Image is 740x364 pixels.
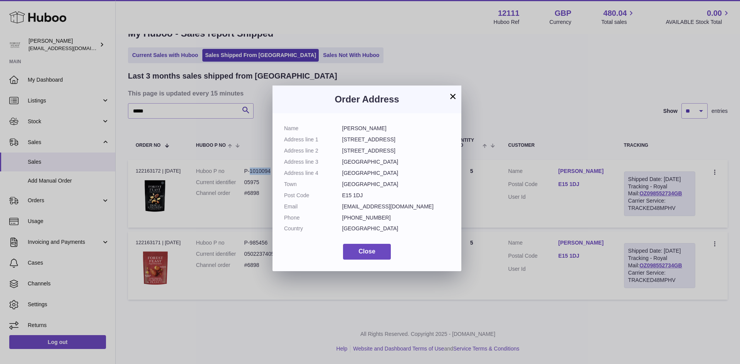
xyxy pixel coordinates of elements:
dt: Post Code [284,192,342,199]
dd: [GEOGRAPHIC_DATA] [342,169,450,177]
span: Close [358,248,375,255]
dd: [GEOGRAPHIC_DATA] [342,181,450,188]
dd: [STREET_ADDRESS] [342,136,450,143]
h3: Order Address [284,93,450,106]
dt: Phone [284,214,342,221]
dt: Address line 2 [284,147,342,154]
button: Close [343,244,391,260]
dt: Address line 4 [284,169,342,177]
dt: Email [284,203,342,210]
dd: [PERSON_NAME] [342,125,450,132]
dd: [EMAIL_ADDRESS][DOMAIN_NAME] [342,203,450,210]
dt: Name [284,125,342,132]
dd: E15 1DJ [342,192,450,199]
dt: Address line 3 [284,158,342,166]
dd: [GEOGRAPHIC_DATA] [342,225,450,232]
dt: Address line 1 [284,136,342,143]
dd: [STREET_ADDRESS] [342,147,450,154]
dt: Country [284,225,342,232]
dd: [GEOGRAPHIC_DATA] [342,158,450,166]
dd: [PHONE_NUMBER] [342,214,450,221]
button: × [448,92,457,101]
dt: Town [284,181,342,188]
